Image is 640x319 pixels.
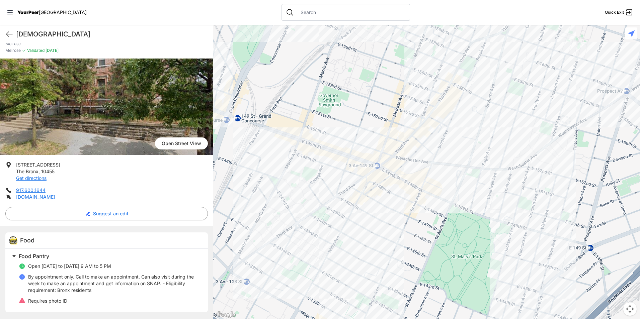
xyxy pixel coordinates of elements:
span: Open [DATE] to [DATE] 9 AM to 5 PM [28,263,111,269]
span: Melrose [5,48,21,53]
a: Get directions [16,175,47,181]
input: Search [297,9,406,16]
p: Requires photo ID [28,298,67,304]
a: 917.600.1644 [16,187,46,193]
button: Map camera controls [623,302,637,316]
span: , [38,169,40,174]
span: [GEOGRAPHIC_DATA] [39,9,87,15]
h1: [DEMOGRAPHIC_DATA] [16,29,208,39]
span: [DATE] [45,48,59,53]
img: Google [215,310,237,319]
a: Open this area in Google Maps (opens a new window) [215,310,237,319]
a: Open Street View [155,137,208,149]
p: Melrose [5,41,208,46]
span: Food Pantry [19,253,49,259]
span: The Bronx [16,169,38,174]
p: By appointment only. Call to make an appointment. Can also visit during the week to make an appoi... [28,274,200,294]
span: Validated [27,48,45,53]
a: YourPeer[GEOGRAPHIC_DATA] [17,10,87,14]
div: The Bronx [213,25,640,319]
span: Suggest an edit [93,210,129,217]
span: [STREET_ADDRESS] [16,162,60,168]
button: Suggest an edit [5,207,208,220]
span: 10455 [41,169,55,174]
span: Food [20,237,34,244]
a: [DOMAIN_NAME] [16,194,55,200]
span: Quick Exit [605,10,624,15]
a: Quick Exit [605,8,633,16]
span: YourPeer [17,9,39,15]
span: ✓ [22,48,26,53]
